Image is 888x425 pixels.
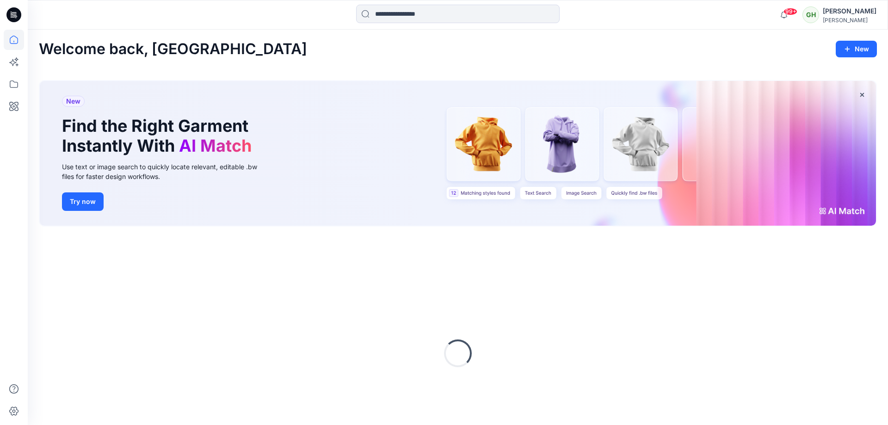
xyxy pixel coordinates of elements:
[823,6,876,17] div: [PERSON_NAME]
[802,6,819,23] div: GH
[62,162,270,181] div: Use text or image search to quickly locate relevant, editable .bw files for faster design workflows.
[39,41,307,58] h2: Welcome back, [GEOGRAPHIC_DATA]
[179,136,252,156] span: AI Match
[62,192,104,211] button: Try now
[62,116,256,156] h1: Find the Right Garment Instantly With
[836,41,877,57] button: New
[823,17,876,24] div: [PERSON_NAME]
[66,96,80,107] span: New
[783,8,797,15] span: 99+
